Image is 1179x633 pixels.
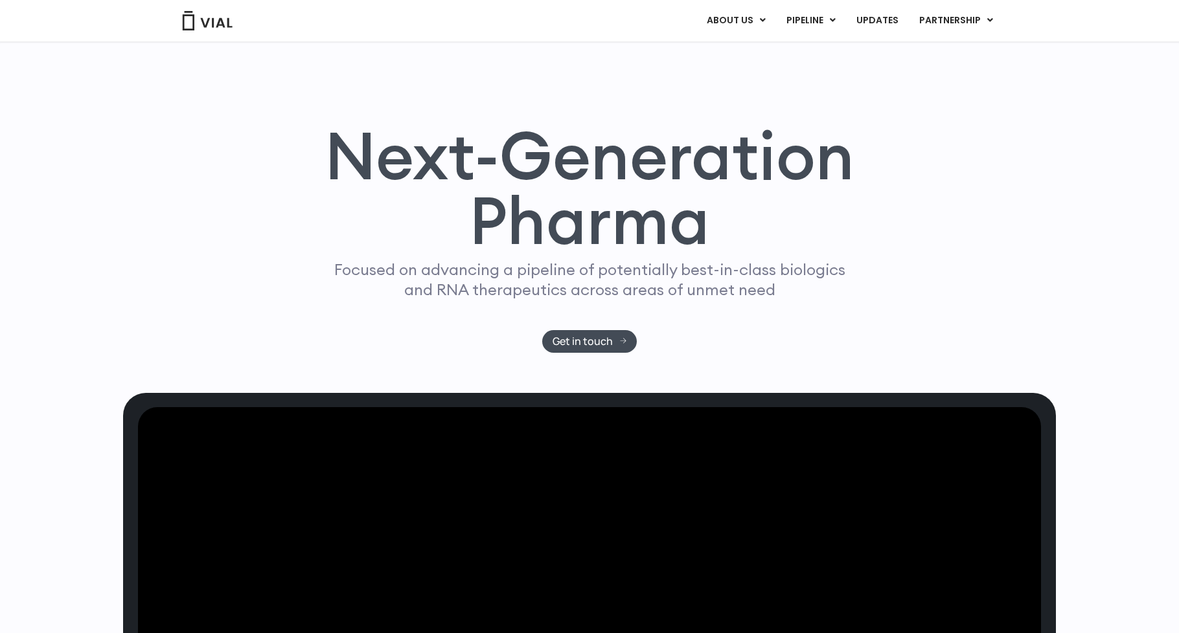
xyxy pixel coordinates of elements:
[309,123,870,254] h1: Next-Generation Pharma
[846,10,908,32] a: UPDATES
[542,330,637,353] a: Get in touch
[328,260,851,300] p: Focused on advancing a pipeline of potentially best-in-class biologics and RNA therapeutics acros...
[553,337,613,346] span: Get in touch
[696,10,775,32] a: ABOUT USMenu Toggle
[776,10,845,32] a: PIPELINEMenu Toggle
[909,10,1003,32] a: PARTNERSHIPMenu Toggle
[181,11,233,30] img: Vial Logo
